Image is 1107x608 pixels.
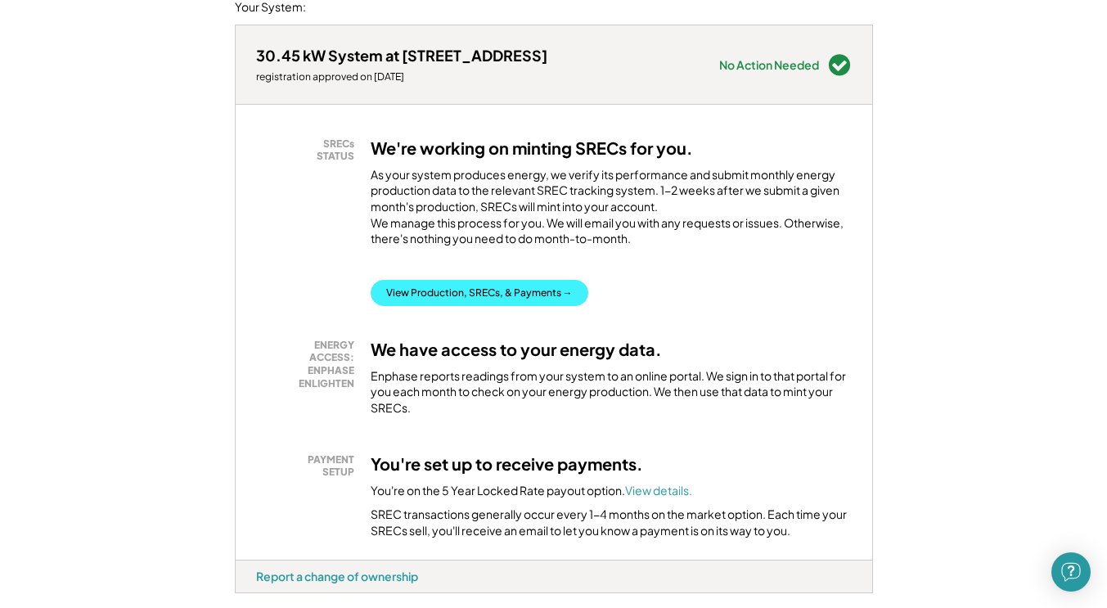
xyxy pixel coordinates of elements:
[371,507,852,538] div: SREC transactions generally occur every 1-4 months on the market option. Each time your SRECs sel...
[371,483,692,499] div: You're on the 5 Year Locked Rate payout option.
[264,453,354,479] div: PAYMENT SETUP
[719,59,819,70] div: No Action Needed
[371,167,852,255] div: As your system produces energy, we verify its performance and submit monthly energy production da...
[264,339,354,390] div: ENERGY ACCESS: ENPHASE ENLIGHTEN
[371,137,693,159] h3: We're working on minting SRECs for you.
[371,453,643,475] h3: You're set up to receive payments.
[256,46,547,65] div: 30.45 kW System at [STREET_ADDRESS]
[625,483,692,498] a: View details.
[264,137,354,163] div: SRECs STATUS
[256,70,547,83] div: registration approved on [DATE]
[371,280,588,306] button: View Production, SRECs, & Payments →
[235,593,296,600] div: wrvm0oqg - VA Distributed
[371,368,852,417] div: Enphase reports readings from your system to an online portal. We sign in to that portal for you ...
[371,339,662,360] h3: We have access to your energy data.
[1051,552,1091,592] div: Open Intercom Messenger
[256,569,418,583] div: Report a change of ownership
